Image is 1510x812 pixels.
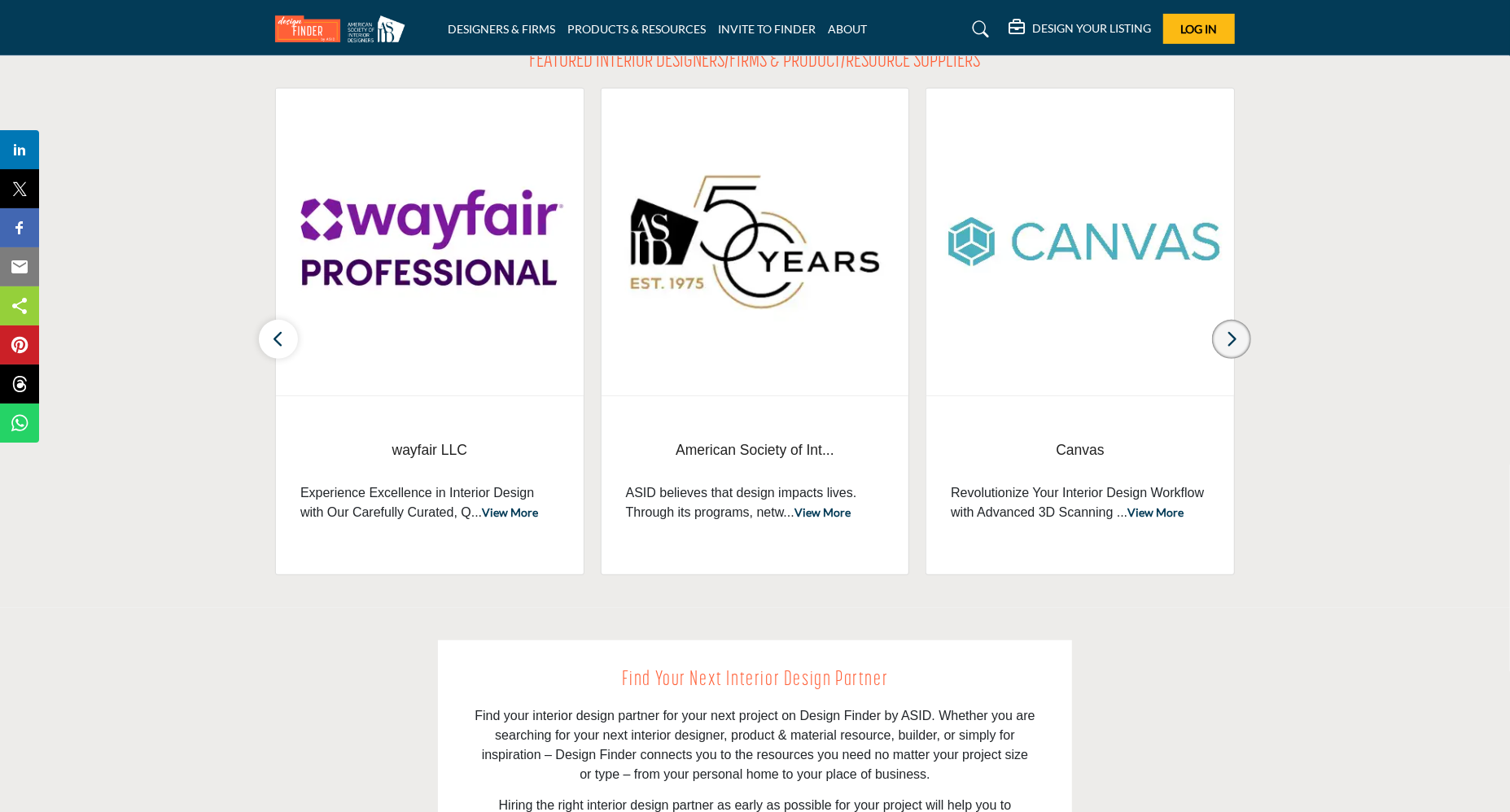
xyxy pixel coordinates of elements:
[951,439,1210,461] span: Canvas
[626,483,885,522] p: ASID believes that design impacts lives. Through its programs, netw...
[300,439,559,461] span: wayfair LLC
[1163,14,1235,44] button: Log In
[482,505,538,519] a: View More
[448,22,555,36] a: DESIGNERS & FIRMS
[951,483,1210,522] p: Revolutionize Your Interior Design Workflow with Advanced 3D Scanning ...
[602,89,909,395] img: American Society of Interior Designers
[530,48,981,76] h2: FEATURED INTERIOR DESIGNERS/FIRMS & PRODUCT/RESOURCE SUPPLIERS
[475,665,1035,696] h2: Find Your Next Interior Design Partner
[794,505,851,519] a: View More
[1009,20,1151,39] div: DESIGN YOUR LISTING
[276,89,584,395] img: wayfair LLC
[626,439,885,461] span: American Society of Int...
[926,89,1234,395] img: Canvas
[626,429,885,472] span: American Society of Interior Designers
[828,22,867,36] a: ABOUT
[300,429,559,472] a: wayfair LLC
[567,22,706,36] a: PRODUCTS & RESOURCES
[300,483,559,522] p: Experience Excellence in Interior Design with Our Carefully Curated, Q...
[475,706,1035,784] p: Find your interior design partner for your next project on Design Finder by ASID. Whether you are...
[275,15,414,42] img: Site Logo
[1181,22,1218,36] span: Log In
[1032,21,1151,36] h5: DESIGN YOUR LISTING
[718,22,816,36] a: INVITE TO FINDER
[626,429,885,472] a: American Society of Int...
[1127,505,1184,519] a: View More
[957,16,1000,42] a: Search
[951,429,1210,472] a: Canvas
